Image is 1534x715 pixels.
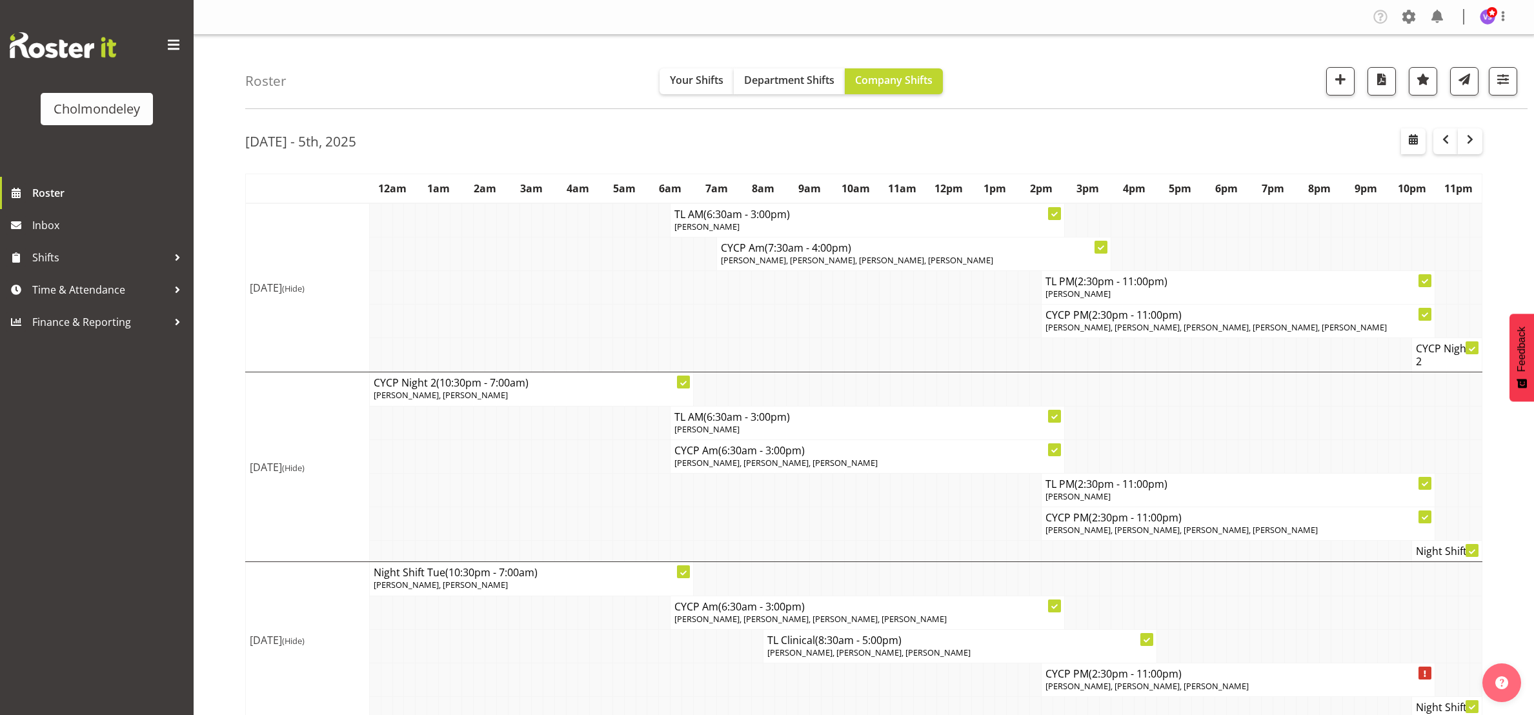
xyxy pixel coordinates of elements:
td: [DATE] [246,372,370,562]
th: 9pm [1342,174,1389,203]
h4: TL PM [1045,275,1431,288]
span: [PERSON_NAME], [PERSON_NAME], [PERSON_NAME], [PERSON_NAME] [1045,524,1318,536]
span: (2:30pm - 11:00pm) [1089,510,1182,525]
button: Your Shifts [660,68,734,94]
button: Department Shifts [734,68,845,94]
h4: CYCP Night 2 [1416,342,1478,368]
span: (2:30pm - 11:00pm) [1089,308,1182,322]
h4: TL Clinical [767,634,1153,647]
th: 7pm [1250,174,1297,203]
h4: CYCP Am [674,600,1060,613]
th: 3am [509,174,555,203]
th: 4am [554,174,601,203]
button: Company Shifts [845,68,943,94]
span: (6:30am - 3:00pm) [703,207,790,221]
span: Department Shifts [744,73,834,87]
span: [PERSON_NAME], [PERSON_NAME], [PERSON_NAME] [767,647,971,658]
span: [PERSON_NAME], [PERSON_NAME], [PERSON_NAME] [674,457,878,468]
span: (Hide) [282,283,305,294]
span: (8:30am - 5:00pm) [815,633,902,647]
h4: CYCP Am [721,241,1106,254]
h2: [DATE] - 5th, 2025 [245,133,356,150]
span: Feedback [1516,327,1528,372]
span: (2:30pm - 11:00pm) [1089,667,1182,681]
span: (6:30am - 3:00pm) [718,443,805,458]
th: 10pm [1389,174,1435,203]
h4: CYCP PM [1045,511,1431,524]
span: (2:30pm - 11:00pm) [1075,477,1167,491]
button: Filter Shifts [1489,67,1517,96]
th: 1am [416,174,462,203]
span: (2:30pm - 11:00pm) [1075,274,1167,288]
span: [PERSON_NAME], [PERSON_NAME], [PERSON_NAME], [PERSON_NAME] [721,254,993,266]
th: 12am [369,174,416,203]
h4: TL AM [674,410,1060,423]
span: (Hide) [282,462,305,474]
button: Add a new shift [1326,67,1355,96]
span: Inbox [32,216,187,235]
th: 4pm [1111,174,1157,203]
th: 11am [879,174,925,203]
span: Roster [32,183,187,203]
span: Company Shifts [855,73,933,87]
span: [PERSON_NAME] [674,221,740,232]
button: Download a PDF of the roster according to the set date range. [1367,67,1396,96]
th: 6pm [1204,174,1250,203]
h4: Night Shift Tue [374,566,690,579]
button: Highlight an important date within the roster. [1409,67,1437,96]
td: [DATE] [246,203,370,372]
h4: TL AM [674,208,1060,221]
img: victoria-spackman5507.jpg [1480,9,1495,25]
th: 3pm [1064,174,1111,203]
button: Feedback - Show survey [1509,314,1534,401]
span: [PERSON_NAME], [PERSON_NAME], [PERSON_NAME], [PERSON_NAME], [PERSON_NAME] [1045,321,1387,333]
span: [PERSON_NAME], [PERSON_NAME], [PERSON_NAME], [PERSON_NAME] [674,613,947,625]
h4: CYCP PM [1045,308,1431,321]
span: Your Shifts [670,73,723,87]
th: 7am [694,174,740,203]
th: 8pm [1296,174,1342,203]
span: (10:30pm - 7:00am) [436,376,529,390]
h4: TL PM [1045,478,1431,490]
th: 5pm [1157,174,1204,203]
h4: CYCP Am [674,444,1060,457]
th: 5am [601,174,647,203]
span: [PERSON_NAME] [674,423,740,435]
span: [PERSON_NAME] [1045,288,1111,299]
th: 10am [833,174,879,203]
th: 8am [740,174,787,203]
span: (6:30am - 3:00pm) [703,410,790,424]
th: 12pm [925,174,972,203]
h4: Night Shift [1416,701,1478,714]
th: 6am [647,174,694,203]
span: [PERSON_NAME], [PERSON_NAME] [374,389,508,401]
h4: Roster [245,74,287,88]
span: (7:30am - 4:00pm) [765,241,851,255]
th: 9am [786,174,833,203]
th: 2am [462,174,509,203]
span: [PERSON_NAME], [PERSON_NAME], [PERSON_NAME] [1045,680,1249,692]
span: (Hide) [282,635,305,647]
span: [PERSON_NAME] [1045,490,1111,502]
h4: CYCP PM [1045,667,1431,680]
button: Select a specific date within the roster. [1401,128,1426,154]
th: 1pm [972,174,1018,203]
span: Shifts [32,248,168,267]
th: 11pm [1435,174,1482,203]
div: Cholmondeley [54,99,140,119]
h4: Night Shift ... [1416,545,1478,558]
button: Send a list of all shifts for the selected filtered period to all rostered employees. [1450,67,1478,96]
img: help-xxl-2.png [1495,676,1508,689]
span: (10:30pm - 7:00am) [445,565,538,579]
span: Time & Attendance [32,280,168,299]
span: (6:30am - 3:00pm) [718,599,805,614]
span: [PERSON_NAME], [PERSON_NAME] [374,579,508,590]
span: Finance & Reporting [32,312,168,332]
th: 2pm [1018,174,1064,203]
h4: CYCP Night 2 [374,376,690,389]
img: Rosterit website logo [10,32,116,58]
